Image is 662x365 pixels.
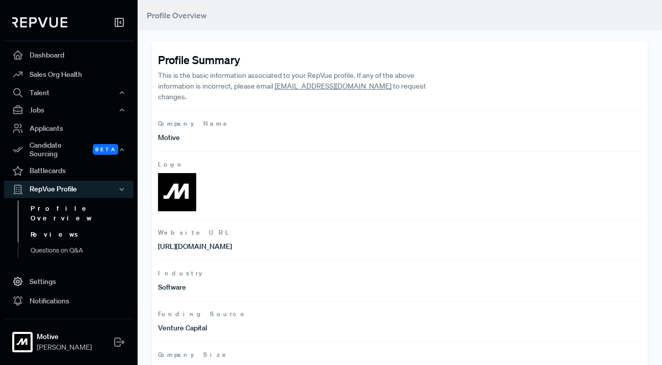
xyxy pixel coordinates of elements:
button: Candidate Sourcing Beta [4,138,134,161]
a: Applicants [4,119,134,138]
p: Software [158,282,400,293]
span: Industry [158,269,642,278]
a: Settings [4,272,134,291]
a: Profile Overview [18,201,147,227]
span: Logo [158,160,642,169]
span: Website URL [158,228,642,237]
span: Profile Overview [147,10,207,20]
a: Dashboard [4,45,134,65]
a: Questions on Q&A [18,242,147,259]
div: Candidate Sourcing [4,138,134,161]
a: Battlecards [4,161,134,181]
a: Reviews [18,227,147,243]
a: [EMAIL_ADDRESS][DOMAIN_NAME] [275,81,391,91]
h4: Profile Summary [158,53,642,66]
span: Beta [93,144,118,155]
span: Company Size [158,350,642,359]
a: Sales Org Health [4,65,134,84]
a: Notifications [4,291,134,311]
img: Logo [158,173,196,211]
p: Venture Capital [158,323,400,333]
a: MotiveMotive[PERSON_NAME] [4,319,134,357]
span: [PERSON_NAME] [37,342,92,353]
p: Motive [158,132,400,143]
button: Talent [4,84,134,101]
button: Jobs [4,101,134,119]
p: This is the basic information associated to your RepVue profile. If any of the above information ... [158,70,448,102]
img: RepVue [12,17,67,27]
strong: Motive [37,331,92,342]
img: Motive [14,334,31,350]
span: Funding Source [158,310,642,319]
p: [URL][DOMAIN_NAME] [158,241,400,252]
button: RepVue Profile [4,181,134,198]
span: Company Name [158,119,642,128]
